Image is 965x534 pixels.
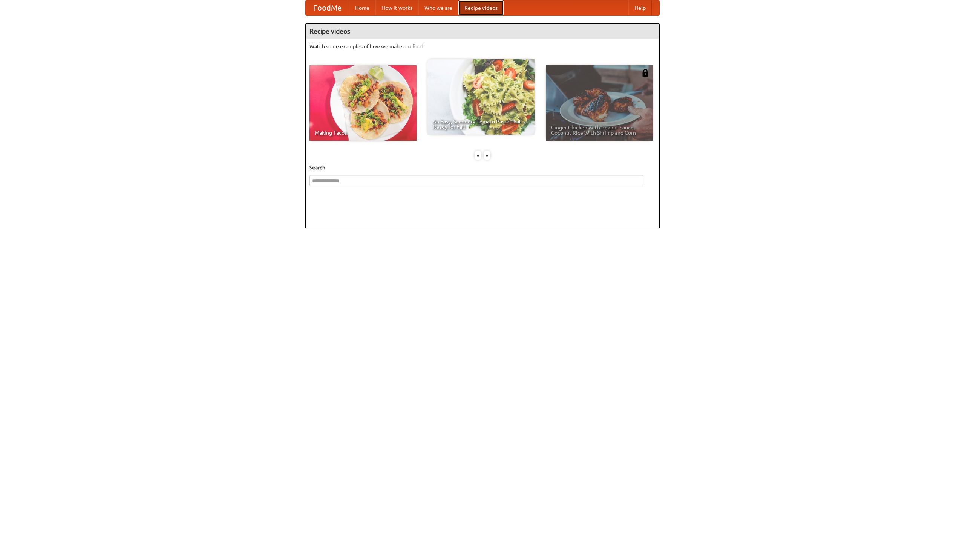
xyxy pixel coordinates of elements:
img: 483408.png [642,69,649,77]
h4: Recipe videos [306,24,659,39]
a: Home [349,0,375,15]
a: FoodMe [306,0,349,15]
a: Help [628,0,652,15]
h5: Search [309,164,656,171]
a: Making Tacos [309,65,417,141]
a: Who we are [418,0,458,15]
div: « [475,151,481,160]
a: Recipe videos [458,0,504,15]
span: Making Tacos [315,130,411,135]
a: An Easy, Summery Tomato Pasta That's Ready for Fall [427,59,535,135]
div: » [484,151,490,160]
span: An Easy, Summery Tomato Pasta That's Ready for Fall [433,119,529,129]
p: Watch some examples of how we make our food! [309,43,656,50]
a: How it works [375,0,418,15]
